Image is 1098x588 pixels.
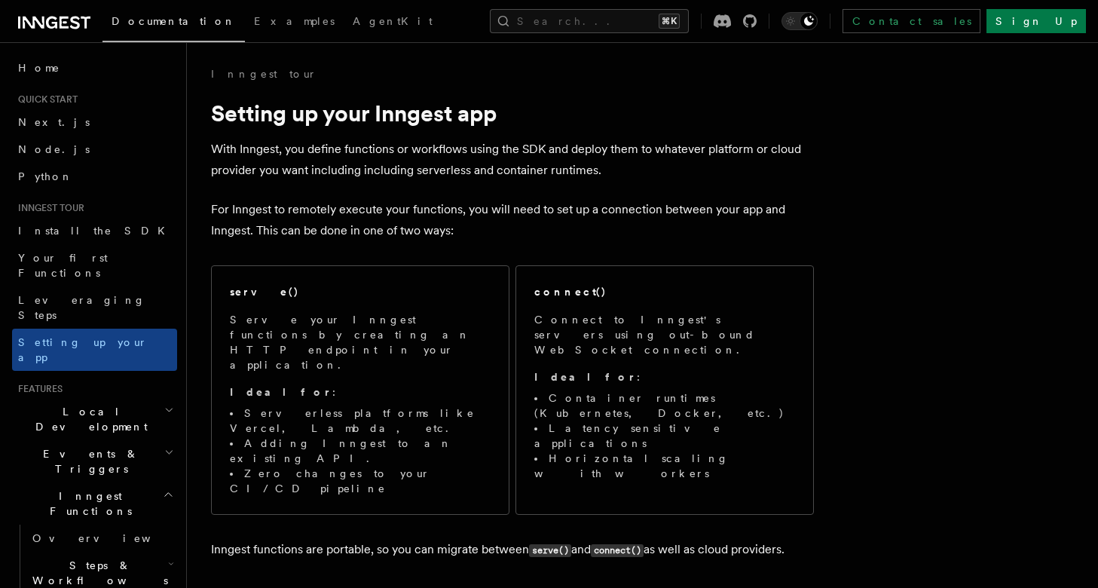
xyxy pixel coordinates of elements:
[515,265,814,515] a: connect()Connect to Inngest's servers using out-bound WebSocket connection.Ideal for:Container ru...
[230,284,299,299] h2: serve()
[534,369,795,384] p: :
[211,139,814,181] p: With Inngest, you define functions or workflows using the SDK and deploy them to whatever platfor...
[12,488,163,519] span: Inngest Functions
[18,60,60,75] span: Home
[353,15,433,27] span: AgentKit
[230,386,332,398] strong: Ideal for
[12,54,177,81] a: Home
[18,116,90,128] span: Next.js
[211,539,814,561] p: Inngest functions are portable, so you can migrate between and as well as cloud providers.
[534,421,795,451] li: Latency sensitive applications
[26,558,168,588] span: Steps & Workflows
[211,265,509,515] a: serve()Serve your Inngest functions by creating an HTTP endpoint in your application.Ideal for:Se...
[781,12,818,30] button: Toggle dark mode
[12,329,177,371] a: Setting up your app
[12,244,177,286] a: Your first Functions
[211,199,814,241] p: For Inngest to remotely execute your functions, you will need to set up a connection between your...
[843,9,980,33] a: Contact sales
[591,544,644,557] code: connect()
[230,312,491,372] p: Serve your Inngest functions by creating an HTTP endpoint in your application.
[26,525,177,552] a: Overview
[534,312,795,357] p: Connect to Inngest's servers using out-bound WebSocket connection.
[18,225,174,237] span: Install the SDK
[18,294,145,321] span: Leveraging Steps
[534,284,607,299] h2: connect()
[230,436,491,466] li: Adding Inngest to an existing API.
[12,286,177,329] a: Leveraging Steps
[534,371,637,383] strong: Ideal for
[12,446,164,476] span: Events & Triggers
[18,252,108,279] span: Your first Functions
[211,66,317,81] a: Inngest tour
[12,109,177,136] a: Next.js
[112,15,236,27] span: Documentation
[12,398,177,440] button: Local Development
[534,390,795,421] li: Container runtimes (Kubernetes, Docker, etc.)
[12,163,177,190] a: Python
[230,466,491,496] li: Zero changes to your CI/CD pipeline
[12,440,177,482] button: Events & Triggers
[18,170,73,182] span: Python
[659,14,680,29] kbd: ⌘K
[18,336,148,363] span: Setting up your app
[18,143,90,155] span: Node.js
[986,9,1086,33] a: Sign Up
[230,406,491,436] li: Serverless platforms like Vercel, Lambda, etc.
[344,5,442,41] a: AgentKit
[254,15,335,27] span: Examples
[245,5,344,41] a: Examples
[211,100,814,127] h1: Setting up your Inngest app
[534,451,795,481] li: Horizontal scaling with workers
[102,5,245,42] a: Documentation
[12,217,177,244] a: Install the SDK
[12,136,177,163] a: Node.js
[529,544,571,557] code: serve()
[12,93,78,106] span: Quick start
[230,384,491,400] p: :
[12,202,84,214] span: Inngest tour
[12,482,177,525] button: Inngest Functions
[32,532,188,544] span: Overview
[12,383,63,395] span: Features
[12,404,164,434] span: Local Development
[490,9,689,33] button: Search...⌘K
